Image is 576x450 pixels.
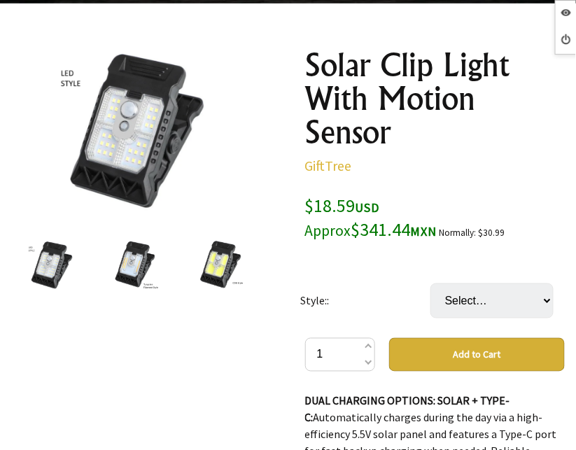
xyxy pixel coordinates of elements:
a: GiftTree [305,157,352,174]
span: USD [356,199,380,216]
img: Solar Clip Light With Motion Sensor [24,240,83,293]
span: MXN [411,223,437,239]
h1: Solar Clip Light With Motion Sensor [305,48,566,149]
small: Normally: $30.99 [440,227,505,239]
img: Solar Clip Light With Motion Sensor [45,48,237,222]
span: $18.59 $341.44 [305,194,437,241]
button: Add to Cart [389,338,566,372]
img: Solar Clip Light With Motion Sensor [194,240,248,293]
img: Solar Clip Light With Motion Sensor [109,240,165,293]
small: Approx [305,221,351,240]
strong: DUAL CHARGING OPTIONS: SOLAR + TYPE-C: [305,394,510,425]
td: Style:: [300,264,430,338]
